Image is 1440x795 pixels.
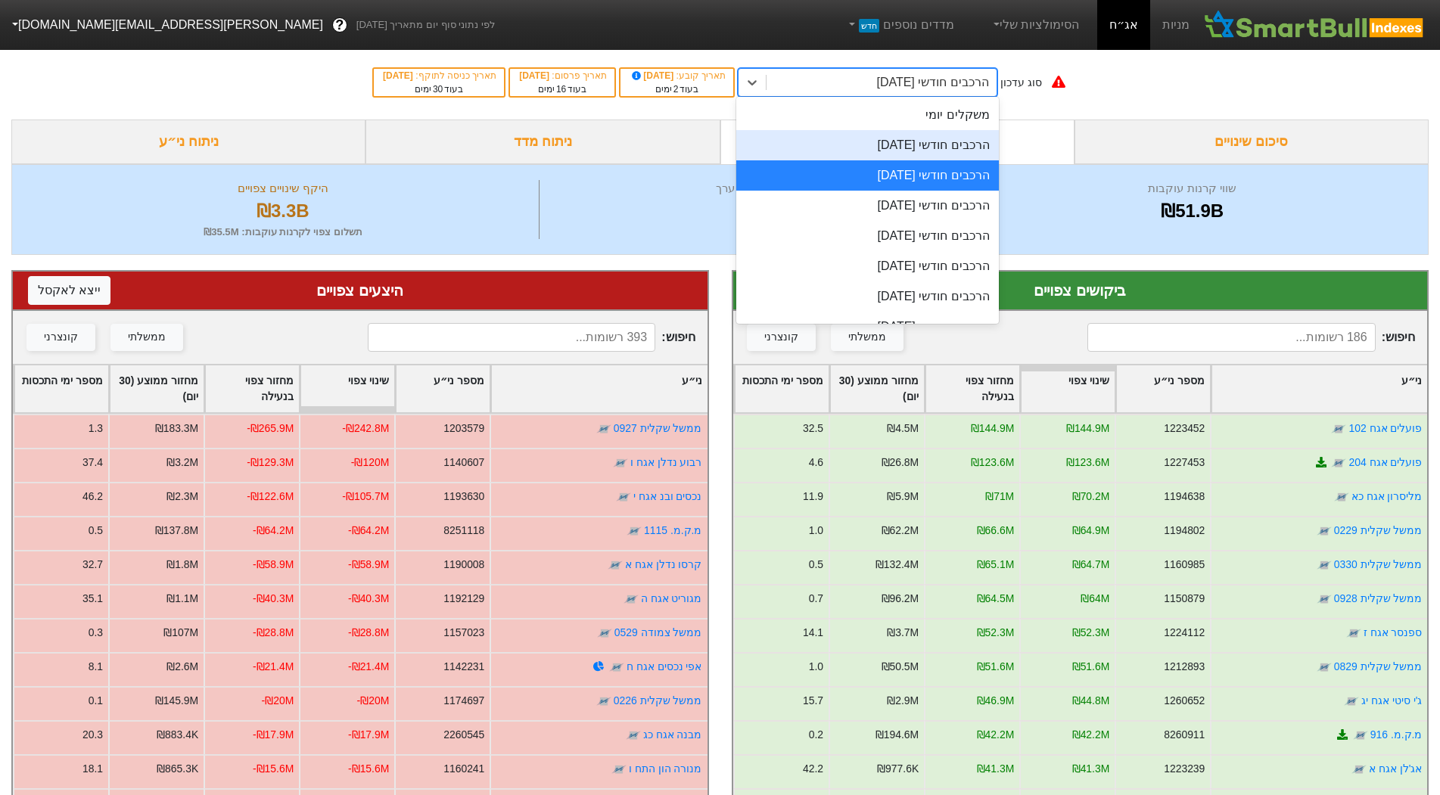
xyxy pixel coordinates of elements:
div: תאריך קובע : [628,69,726,82]
img: tase link [624,592,639,607]
div: -₪21.4M [253,659,294,675]
div: ₪42.2M [1071,727,1109,743]
div: -₪129.3M [247,455,294,470]
div: ₪132.4M [875,557,918,573]
div: ₪42.2M [976,727,1014,743]
div: 1150879 [1164,591,1205,607]
div: הרכבים חודשי [DATE] [736,130,999,160]
div: -₪17.9M [348,727,389,743]
div: ₪144.9M [1065,421,1109,436]
div: -₪265.9M [247,421,294,436]
div: משקלים יומי [736,100,999,130]
div: תאריך כניסה לתוקף : [381,69,496,82]
button: קונצרני [26,324,95,351]
div: ₪5.9M [887,489,919,505]
div: 1194802 [1164,523,1205,539]
a: ג'י סיטי אגח יג [1361,694,1422,706]
a: מדדים נוספיםחדש [840,10,960,40]
img: tase link [627,523,642,539]
div: ביקושים והיצעים צפויים [720,120,1075,164]
a: ממשל שקלית 0330 [1333,558,1422,570]
div: -₪64.2M [253,523,294,539]
img: tase link [608,557,623,573]
div: 35.1 [82,591,103,607]
div: -₪58.9M [348,557,389,573]
img: tase link [1316,592,1331,607]
div: 1174697 [443,693,484,709]
div: ₪62.2M [881,523,919,539]
img: tase link [613,455,628,470]
span: לפי נתוני סוף יום מתאריך [DATE] [356,17,495,33]
div: ₪883.4K [157,727,198,743]
div: ₪144.9M [970,421,1013,436]
div: 0.7 [808,591,823,607]
a: ממשל שקלית 0226 [614,694,702,706]
div: הרכבים חודשי [DATE] [736,191,999,221]
img: tase link [1344,694,1359,709]
div: 37.4 [82,455,103,470]
div: 11.9 [803,489,823,505]
div: 579 [543,197,968,225]
div: שווי קרנות עוקבות [975,180,1409,197]
img: tase link [616,489,631,505]
div: Toggle SortBy [735,365,829,412]
img: tase link [626,728,641,743]
div: הרכבים חודשי [DATE] [736,312,999,342]
div: 1142231 [443,659,484,675]
div: ₪50.5M [881,659,919,675]
div: 15.7 [803,693,823,709]
a: מנורה הון התח ו [629,762,702,775]
div: ₪65.1M [976,557,1014,573]
div: בעוד ימים [518,82,607,96]
div: היקף שינויים צפויים [31,180,535,197]
img: tase link [1351,762,1366,777]
button: ממשלתי [110,324,183,351]
img: tase link [611,762,627,777]
div: 1203579 [443,421,484,436]
div: סוג עדכון [1000,75,1042,91]
div: -₪17.9M [253,727,294,743]
div: תאריך פרסום : [518,69,607,82]
input: 186 רשומות... [1087,323,1376,352]
div: ₪1.1M [166,591,198,607]
div: ₪2.6M [166,659,198,675]
div: ₪4.5M [887,421,919,436]
div: -₪15.6M [253,761,294,777]
div: ₪194.6M [875,727,918,743]
div: בעוד ימים [628,82,726,96]
div: 1193630 [443,489,484,505]
span: 30 [433,84,443,95]
div: ₪51.6M [976,659,1014,675]
div: 1140607 [443,455,484,470]
a: מבנה אגח כג [643,728,702,741]
div: סיכום שינויים [1075,120,1429,164]
div: ₪2.9M [887,693,919,709]
div: ממשלתי [128,329,166,346]
button: ייצא לאקסל [28,276,110,305]
div: 18.1 [82,761,103,777]
div: -₪64.2M [348,523,389,539]
div: 46.2 [82,489,103,505]
div: 1160985 [1164,557,1205,573]
div: -₪58.9M [253,557,294,573]
div: Toggle SortBy [396,365,490,412]
div: ₪51.9B [975,197,1409,225]
div: ₪3.3B [31,197,535,225]
span: 16 [556,84,566,95]
div: -₪105.7M [342,489,389,505]
div: קונצרני [764,329,798,346]
div: ₪41.3M [1071,761,1109,777]
div: 1157023 [443,625,484,641]
div: 1192129 [443,591,484,607]
div: ₪26.8M [881,455,919,470]
a: קרסו נדלן אגח א [625,558,702,570]
div: ₪3.7M [887,625,919,641]
div: ₪977.6K [877,761,919,777]
div: הרכבים חודשי [DATE] [736,281,999,312]
img: tase link [1316,523,1331,539]
div: ביקושים צפויים [748,279,1413,302]
a: נכסים ובנ אגח י [633,490,702,502]
div: מספר ניירות ערך [543,180,968,197]
img: tase link [1345,626,1361,641]
div: היצעים צפויים [28,279,692,302]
